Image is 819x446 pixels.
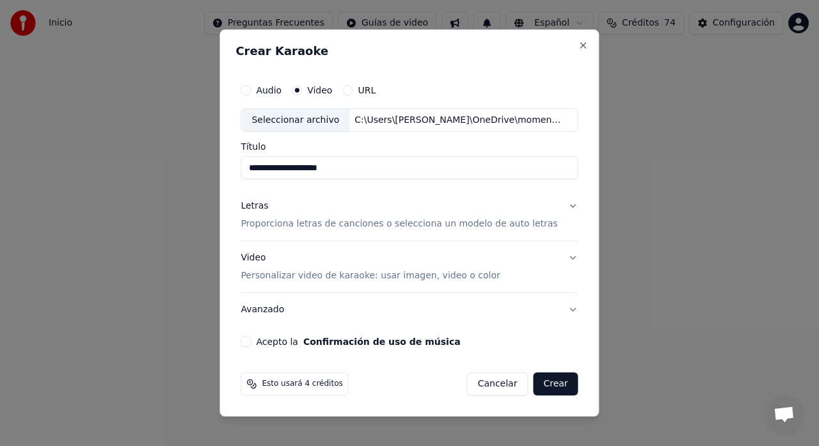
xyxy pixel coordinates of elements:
label: Audio [256,86,282,95]
p: Personalizar video de karaoke: usar imagen, video o color [241,269,500,282]
button: LetrasProporciona letras de canciones o selecciona un modelo de auto letras [241,190,578,241]
div: Seleccionar archivo [241,109,349,132]
label: URL [358,86,376,95]
button: Crear [533,372,578,395]
span: Esto usará 4 créditos [262,379,342,389]
button: Cancelar [467,372,529,395]
label: Acepto la [256,337,460,346]
div: C:\Users\[PERSON_NAME]\OneDrive\momentanios\Skrivbord\pedidas\DAD - Laugh 'N A Half.mp4 [349,114,567,127]
h2: Crear Karaoke [235,45,583,57]
button: VideoPersonalizar video de karaoke: usar imagen, video o color [241,242,578,293]
label: Título [241,143,578,152]
p: Proporciona letras de canciones o selecciona un modelo de auto letras [241,218,557,231]
label: Video [307,86,332,95]
div: Letras [241,200,268,213]
button: Avanzado [241,293,578,326]
button: Acepto la [303,337,461,346]
div: Video [241,252,500,283]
